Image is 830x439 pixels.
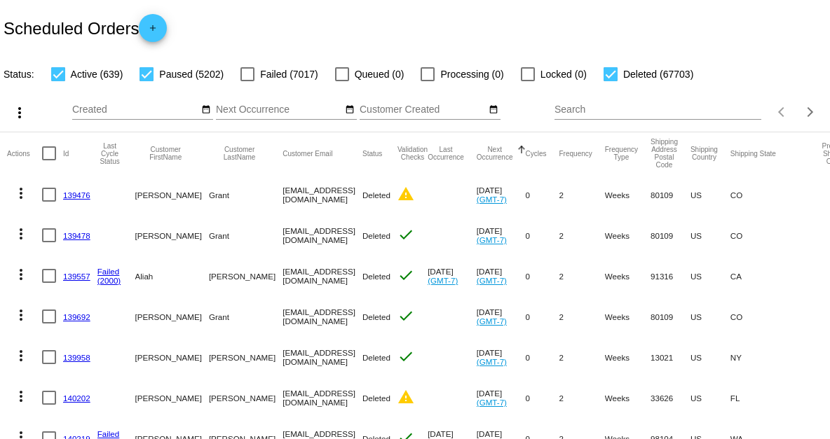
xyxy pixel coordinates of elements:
[559,174,605,215] mat-cell: 2
[477,337,526,377] mat-cell: [DATE]
[440,66,503,83] span: Processing (0)
[690,296,730,337] mat-cell: US
[526,337,559,377] mat-cell: 0
[72,104,198,116] input: Created
[428,256,477,296] mat-cell: [DATE]
[477,296,526,337] mat-cell: [DATE]
[13,347,29,364] mat-icon: more_vert
[526,174,559,215] mat-cell: 0
[63,353,90,362] a: 139958
[362,393,390,403] span: Deleted
[209,174,283,215] mat-cell: Grant
[13,388,29,405] mat-icon: more_vert
[283,215,362,256] mat-cell: [EMAIL_ADDRESS][DOMAIN_NAME]
[559,377,605,418] mat-cell: 2
[144,23,161,40] mat-icon: add
[730,174,822,215] mat-cell: CO
[63,312,90,321] a: 139692
[345,104,355,116] mat-icon: date_range
[209,215,283,256] mat-cell: Grant
[397,132,428,174] mat-header-cell: Validation Checks
[651,174,690,215] mat-cell: 80109
[559,296,605,337] mat-cell: 2
[489,104,498,116] mat-icon: date_range
[397,226,414,243] mat-icon: check
[355,66,404,83] span: Queued (0)
[13,307,29,323] mat-icon: more_vert
[730,149,776,158] button: Change sorting for ShippingState
[559,149,592,158] button: Change sorting for Frequency
[283,337,362,377] mat-cell: [EMAIL_ADDRESS][DOMAIN_NAME]
[283,296,362,337] mat-cell: [EMAIL_ADDRESS][DOMAIN_NAME]
[11,104,28,121] mat-icon: more_vert
[605,174,651,215] mat-cell: Weeks
[397,389,414,405] mat-icon: warning
[135,337,209,377] mat-cell: [PERSON_NAME]
[730,215,822,256] mat-cell: CO
[526,296,559,337] mat-cell: 0
[730,296,822,337] mat-cell: CO
[477,215,526,256] mat-cell: [DATE]
[63,190,90,200] a: 139476
[159,66,224,83] span: Paused (5202)
[97,276,121,285] a: (2000)
[690,215,730,256] mat-cell: US
[690,174,730,215] mat-cell: US
[362,312,390,321] span: Deleted
[477,398,507,407] a: (GMT-7)
[428,276,458,285] a: (GMT-7)
[362,149,382,158] button: Change sorting for Status
[283,174,362,215] mat-cell: [EMAIL_ADDRESS][DOMAIN_NAME]
[477,174,526,215] mat-cell: [DATE]
[4,69,34,80] span: Status:
[477,357,507,366] a: (GMT-7)
[97,142,123,165] button: Change sorting for LastProcessingCycleId
[477,276,507,285] a: (GMT-7)
[13,225,29,242] mat-icon: more_vert
[651,377,690,418] mat-cell: 33626
[135,174,209,215] mat-cell: [PERSON_NAME]
[97,267,120,276] a: Failed
[623,66,693,83] span: Deleted (67703)
[362,231,390,240] span: Deleted
[216,104,342,116] input: Next Occurrence
[477,195,507,204] a: (GMT-7)
[209,146,270,161] button: Change sorting for CustomerLastName
[526,377,559,418] mat-cell: 0
[796,98,824,126] button: Next page
[540,66,587,83] span: Locked (0)
[135,146,196,161] button: Change sorting for CustomerFirstName
[651,337,690,377] mat-cell: 13021
[605,337,651,377] mat-cell: Weeks
[605,377,651,418] mat-cell: Weeks
[690,146,718,161] button: Change sorting for ShippingCountry
[135,377,209,418] mat-cell: [PERSON_NAME]
[13,266,29,283] mat-icon: more_vert
[63,393,90,403] a: 140202
[477,377,526,418] mat-cell: [DATE]
[7,132,42,174] mat-header-cell: Actions
[283,149,332,158] button: Change sorting for CustomerEmail
[209,256,283,296] mat-cell: [PERSON_NAME]
[559,337,605,377] mat-cell: 2
[477,256,526,296] mat-cell: [DATE]
[559,215,605,256] mat-cell: 2
[63,231,90,240] a: 139478
[526,149,547,158] button: Change sorting for Cycles
[13,185,29,202] mat-icon: more_vert
[428,146,464,161] button: Change sorting for LastOccurrenceUtc
[362,272,390,281] span: Deleted
[71,66,123,83] span: Active (639)
[559,256,605,296] mat-cell: 2
[605,215,651,256] mat-cell: Weeks
[690,337,730,377] mat-cell: US
[605,256,651,296] mat-cell: Weeks
[651,256,690,296] mat-cell: 91316
[605,296,651,337] mat-cell: Weeks
[555,104,761,116] input: Search
[63,272,90,281] a: 139557
[768,98,796,126] button: Previous page
[397,186,414,202] mat-icon: warning
[605,146,638,161] button: Change sorting for FrequencyType
[730,256,822,296] mat-cell: CA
